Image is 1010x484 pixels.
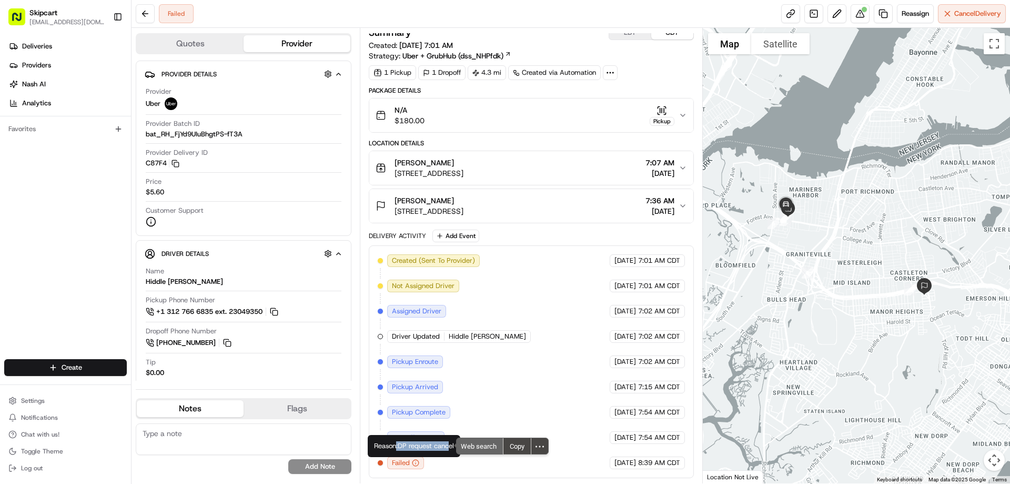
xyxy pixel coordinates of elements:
[89,154,97,162] div: 💻
[4,121,127,137] div: Favorites
[369,40,453,51] span: Created:
[146,337,233,349] a: [PHONE_NUMBER]
[395,168,463,179] span: [STREET_ADDRESS]
[244,35,350,52] button: Provider
[638,357,680,367] span: 7:02 AM CDT
[146,358,156,367] span: Tip
[146,306,280,318] button: +1 312 766 6835 ext. 23049350
[392,357,438,367] span: Pickup Enroute
[11,11,32,32] img: Nash
[137,35,244,52] button: Quotes
[392,458,410,468] span: Failed
[161,250,209,258] span: Driver Details
[650,117,674,126] div: Pickup
[21,447,63,456] span: Toggle Theme
[74,178,127,186] a: Powered byPylon
[395,195,454,206] span: [PERSON_NAME]
[638,307,680,316] span: 7:02 AM CDT
[395,157,454,168] span: [PERSON_NAME]
[146,99,160,108] span: Uber
[369,139,693,147] div: Location Details
[776,205,796,225] div: 24
[146,119,200,129] span: Provider Batch ID
[369,98,693,132] button: N/A$180.00Pickup
[99,153,169,163] span: API Documentation
[432,230,479,242] button: Add Event
[708,33,751,54] button: Show street map
[392,332,440,341] span: Driver Updated
[146,177,161,186] span: Price
[22,42,52,51] span: Deliveries
[369,28,411,37] h3: Summary
[11,101,29,120] img: 1736555255976-a54dd68f-1ca7-489b-9aae-adbdc363a1c4
[22,80,46,89] span: Nash AI
[751,33,810,54] button: Show satellite imagery
[638,382,680,392] span: 7:15 AM CDT
[369,232,426,240] div: Delivery Activity
[146,266,164,276] span: Name
[645,157,674,168] span: 7:07 AM
[776,207,796,227] div: 20
[4,393,127,408] button: Settings
[392,433,440,442] span: Dropoff Enroute
[399,41,453,50] span: [DATE] 7:01 AM
[402,51,511,61] a: Uber + GrubHub (dss_NHPfdk)
[27,68,174,79] input: Clear
[11,42,191,59] p: Welcome 👋
[392,256,475,265] span: Created (Sent To Provider)
[395,105,425,115] span: N/A
[145,245,342,262] button: Driver Details
[4,410,127,425] button: Notifications
[29,7,57,18] button: Skipcart
[146,87,171,96] span: Provider
[614,433,636,442] span: [DATE]
[638,433,680,442] span: 7:54 AM CDT
[4,57,131,74] a: Providers
[614,357,636,367] span: [DATE]
[369,189,693,223] button: [PERSON_NAME][STREET_ADDRESS]7:36 AM[DATE]
[146,327,217,336] span: Dropoff Phone Number
[179,104,191,116] button: Start new chat
[984,450,1005,471] button: Map camera controls
[638,281,680,291] span: 7:01 AM CDT
[776,206,796,226] div: 21
[62,363,82,372] span: Create
[369,86,693,95] div: Package Details
[165,97,177,110] img: uber-new-logo.jpeg
[638,332,680,341] span: 7:02 AM CDT
[763,213,783,233] div: 6
[4,427,127,442] button: Chat with us!
[614,307,636,316] span: [DATE]
[638,408,680,417] span: 7:54 AM CDT
[369,65,416,80] div: 1 Pickup
[156,338,216,348] span: [PHONE_NUMBER]
[457,438,503,454] span: Web search
[614,256,636,265] span: [DATE]
[638,458,680,468] span: 8:39 AM CDT
[508,65,601,80] div: Created via Automation
[705,470,740,483] img: Google
[244,400,350,417] button: Flags
[614,382,636,392] span: [DATE]
[146,277,223,287] div: Hiddle [PERSON_NAME]
[402,51,503,61] span: Uber + GrubHub (dss_NHPfdk)
[900,280,920,300] div: 4
[928,477,986,482] span: Map data ©2025 Google
[984,33,1005,54] button: Toggle fullscreen view
[85,149,173,167] a: 💻API Documentation
[22,61,51,70] span: Providers
[29,18,105,26] span: [EMAIL_ADDRESS][DOMAIN_NAME]
[21,430,59,439] span: Chat with us!
[146,295,215,305] span: Pickup Phone Number
[392,307,441,316] span: Assigned Driver
[146,130,243,139] span: bat_RH_FjYd9UIuBhgtPS-fT3A
[36,111,133,120] div: We're available if you need us!
[877,476,922,483] button: Keyboard shortcuts
[954,9,1001,18] span: Cancel Delivery
[105,179,127,186] span: Pylon
[145,65,342,83] button: Provider Details
[938,4,1006,23] button: CancelDelivery
[650,105,674,126] button: Pickup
